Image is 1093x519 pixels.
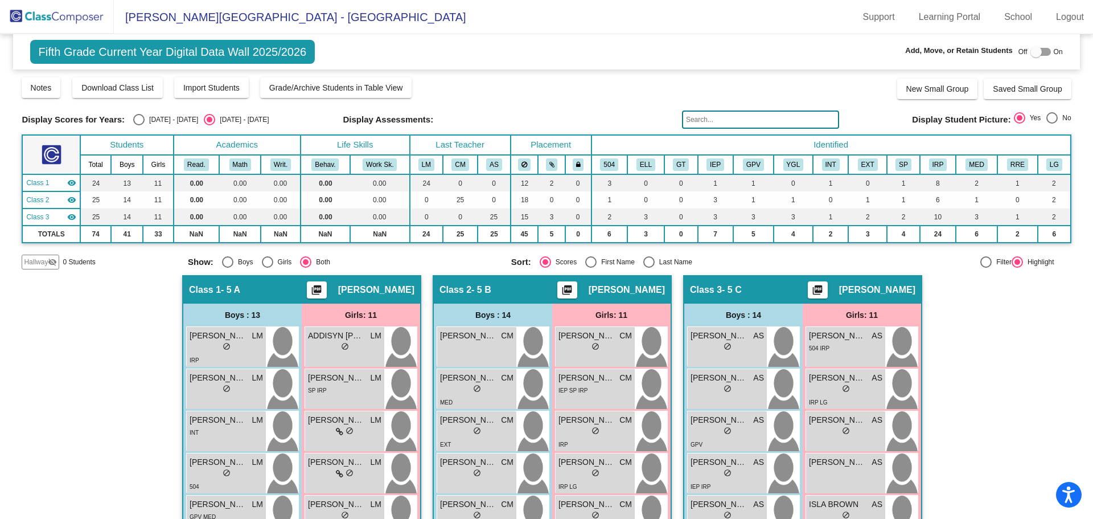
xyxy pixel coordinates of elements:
td: 1 [997,209,1038,226]
th: Total [80,155,111,174]
td: 1 [591,191,627,209]
span: LM [371,330,381,342]
th: Life Skills [301,135,410,155]
button: AS [486,158,502,171]
th: English Language Learner [627,155,664,174]
td: 0 [664,226,697,243]
td: 11 [143,191,173,209]
span: Notes [31,83,52,92]
td: 1 [698,174,733,191]
button: IRP [929,158,947,171]
a: Learning Portal [910,8,990,26]
button: RRE [1007,158,1028,171]
td: 1 [813,209,848,226]
td: 0.00 [174,209,220,226]
span: do_not_disturb_alt [473,427,481,435]
td: 0.00 [174,174,220,191]
td: 0.00 [350,191,410,209]
td: 0.00 [350,174,410,191]
td: 4 [774,226,813,243]
mat-radio-group: Select an option [188,256,503,268]
td: 0 [478,174,510,191]
th: IRIP [920,155,956,174]
td: 0.00 [301,191,350,209]
th: Keep away students [511,155,539,174]
button: Print Students Details [307,281,327,299]
td: 10 [920,209,956,226]
span: do_not_disturb_alt [724,342,732,350]
span: [PERSON_NAME] [440,330,497,342]
span: CM [501,372,513,384]
td: 0 [538,191,565,209]
button: Work Sk. [363,158,397,171]
td: 12 [511,174,539,191]
span: LM [371,372,381,384]
td: NaN [350,226,410,243]
td: 25 [80,209,111,226]
span: Class 3 [690,284,722,296]
span: Class 1 [189,284,221,296]
span: Import Students [183,83,240,92]
button: Writ. [270,158,291,171]
span: [PERSON_NAME] [190,372,246,384]
td: 2 [848,209,887,226]
th: Placement [511,135,591,155]
span: Class 2 [439,284,471,296]
button: LM [418,158,434,171]
td: 1 [848,191,887,209]
div: Both [311,257,330,267]
div: Boys : 14 [434,304,552,326]
span: do_not_disturb_alt [842,427,850,435]
td: 0.00 [174,191,220,209]
a: Logout [1047,8,1093,26]
span: CM [619,414,632,426]
td: 6 [956,226,997,243]
td: 25 [478,209,510,226]
th: Literacy Group (Lori or Stephanie's services) [1038,155,1071,174]
div: Highlight [1023,257,1054,267]
span: 504 IRP [809,345,829,352]
div: Girls: 11 [302,304,420,326]
span: [PERSON_NAME] [338,284,414,296]
td: 0 [443,174,478,191]
td: 25 [478,226,510,243]
span: CM [501,414,513,426]
td: 4 [887,226,919,243]
button: MED [965,158,987,171]
th: Good Parent Volunteer [733,155,774,174]
td: 0 [848,174,887,191]
th: Carrie McShane [443,155,478,174]
div: Boys : 13 [183,304,302,326]
td: 18 [511,191,539,209]
td: 33 [143,226,173,243]
span: AS [753,330,764,342]
span: ADDISYN [PERSON_NAME] [308,330,365,342]
span: AS [872,372,882,384]
span: [PERSON_NAME] [190,456,246,468]
button: Math [229,158,251,171]
span: [PERSON_NAME] [691,372,747,384]
td: Carrie McShane - 5 B [22,191,80,209]
mat-icon: visibility [67,212,76,222]
span: [PERSON_NAME] [809,372,866,384]
span: Off [1018,47,1028,57]
mat-icon: picture_as_pdf [560,284,574,300]
span: [PERSON_NAME][GEOGRAPHIC_DATA] - [GEOGRAPHIC_DATA] [114,8,466,26]
td: 2 [887,209,919,226]
button: 504 [600,158,618,171]
button: INT [822,158,840,171]
span: [PERSON_NAME] [691,414,747,426]
span: LM [371,456,381,468]
span: [PERSON_NAME] [308,456,365,468]
span: [PERSON_NAME] [839,284,915,296]
span: Add, Move, or Retain Students [905,45,1013,56]
div: No [1058,113,1071,123]
a: Support [854,8,904,26]
span: Class 3 [26,212,49,222]
th: Identified [591,135,1071,155]
td: 0 [664,174,697,191]
td: 2 [591,209,627,226]
span: AS [753,414,764,426]
span: - 5 C [722,284,742,296]
td: 3 [591,174,627,191]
